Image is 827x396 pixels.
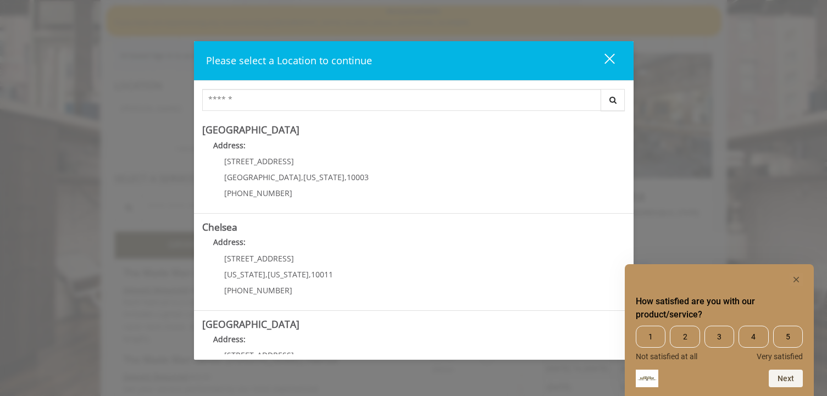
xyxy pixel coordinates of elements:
[202,89,625,116] div: Center Select
[636,273,803,387] div: How satisfied are you with our product/service? Select an option from 1 to 5, with 1 being Not sa...
[769,370,803,387] button: Next question
[592,53,614,69] div: close dialog
[345,172,347,182] span: ,
[265,269,268,280] span: ,
[303,172,345,182] span: [US_STATE]
[202,220,237,233] b: Chelsea
[347,172,369,182] span: 10003
[213,334,246,344] b: Address:
[268,269,309,280] span: [US_STATE]
[202,89,601,111] input: Search Center
[584,49,621,72] button: close dialog
[224,172,301,182] span: [GEOGRAPHIC_DATA]
[309,269,311,280] span: ,
[213,140,246,150] b: Address:
[757,352,803,361] span: Very satisfied
[636,352,697,361] span: Not satisfied at all
[224,285,292,295] span: [PHONE_NUMBER]
[202,123,299,136] b: [GEOGRAPHIC_DATA]
[301,172,303,182] span: ,
[224,253,294,264] span: [STREET_ADDRESS]
[206,54,372,67] span: Please select a Location to continue
[636,326,803,361] div: How satisfied are you with our product/service? Select an option from 1 to 5, with 1 being Not sa...
[213,237,246,247] b: Address:
[311,269,333,280] span: 10011
[773,326,803,348] span: 5
[739,326,768,348] span: 4
[224,156,294,166] span: [STREET_ADDRESS]
[636,295,803,321] h2: How satisfied are you with our product/service? Select an option from 1 to 5, with 1 being Not sa...
[607,96,619,104] i: Search button
[224,188,292,198] span: [PHONE_NUMBER]
[224,269,265,280] span: [US_STATE]
[790,273,803,286] button: Hide survey
[202,317,299,331] b: [GEOGRAPHIC_DATA]
[670,326,700,348] span: 2
[704,326,734,348] span: 3
[636,326,665,348] span: 1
